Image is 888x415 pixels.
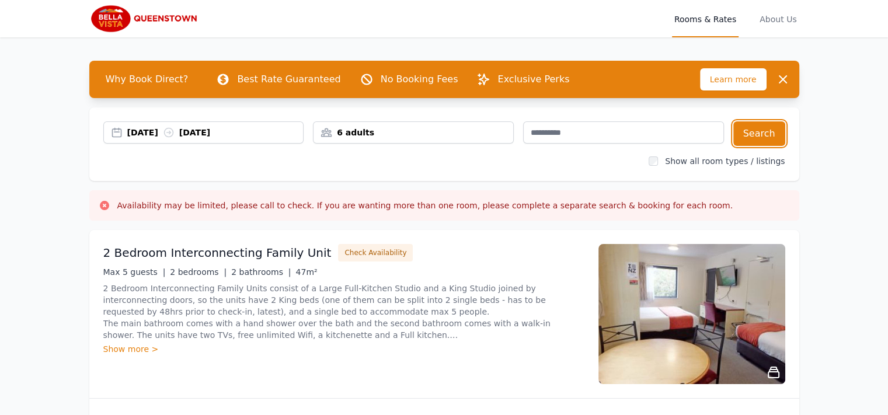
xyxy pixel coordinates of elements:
[665,156,785,166] label: Show all room types / listings
[314,127,513,138] div: 6 adults
[381,72,458,86] p: No Booking Fees
[237,72,340,86] p: Best Rate Guaranteed
[89,5,201,33] img: Bella Vista Queenstown
[733,121,785,146] button: Search
[497,72,569,86] p: Exclusive Perks
[103,267,166,277] span: Max 5 guests |
[170,267,227,277] span: 2 bedrooms |
[103,343,584,355] div: Show more >
[117,200,733,211] h3: Availability may be limited, please call to check. If you are wanting more than one room, please ...
[127,127,304,138] div: [DATE] [DATE]
[296,267,318,277] span: 47m²
[96,68,198,91] span: Why Book Direct?
[231,267,291,277] span: 2 bathrooms |
[700,68,767,90] span: Learn more
[103,245,332,261] h3: 2 Bedroom Interconnecting Family Unit
[338,244,413,261] button: Check Availability
[103,283,584,341] p: 2 Bedroom Interconnecting Family Units consist of a Large Full-Kitchen Studio and a King Studio j...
